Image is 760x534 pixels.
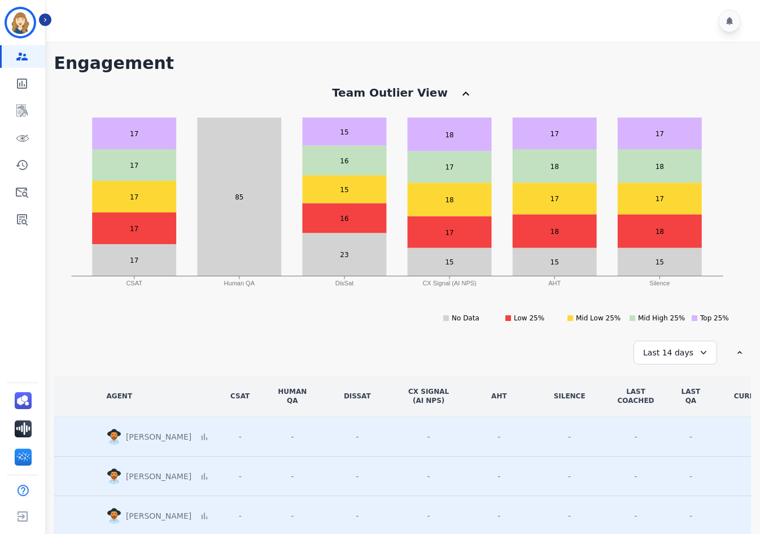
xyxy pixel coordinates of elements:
[550,258,558,266] text: 15
[549,430,591,444] div: -
[682,471,701,482] div: -
[408,430,449,444] div: -
[618,387,654,405] div: LAST COACHED
[107,429,121,445] img: Rounded avatar
[638,314,685,322] text: Mid High 25%
[682,387,701,405] div: LAST QA
[550,163,558,171] text: 18
[514,314,544,322] text: Low 25%
[655,163,663,171] text: 18
[126,510,196,522] p: [PERSON_NAME]
[229,470,251,483] div: -
[477,430,522,444] div: -
[682,510,701,522] div: -
[107,468,121,484] img: Rounded avatar
[334,392,381,401] div: DisSat
[340,157,348,165] text: 16
[549,392,591,401] div: Silence
[549,470,591,483] div: -
[649,280,670,286] text: Silence
[477,392,522,401] div: AHT
[408,387,449,405] div: CX Signal (AI NPS)
[682,431,701,442] div: -
[549,509,591,523] div: -
[445,196,453,204] text: 18
[550,195,558,203] text: 17
[7,9,34,36] img: Bordered avatar
[408,509,449,523] div: -
[340,186,348,194] text: 15
[635,431,637,442] span: -
[278,387,307,405] div: Human QA
[550,130,558,138] text: 17
[107,392,133,401] div: AGENT
[334,470,381,483] div: -
[126,431,196,442] p: [PERSON_NAME]
[445,163,453,171] text: 17
[340,215,348,223] text: 16
[655,130,663,138] text: 17
[126,280,142,286] text: CSAT
[655,195,663,203] text: 17
[634,341,717,364] div: Last 14 days
[332,85,448,101] div: Team Outlier View
[340,251,348,259] text: 23
[422,280,476,286] text: CX Signal (AI NPS)
[655,258,663,266] text: 15
[335,280,353,286] text: DisSat
[278,430,307,444] div: -
[278,470,307,483] div: -
[229,392,251,401] div: CSAT
[445,131,453,139] text: 18
[550,228,558,236] text: 18
[477,509,522,523] div: -
[235,193,243,201] text: 85
[445,258,453,266] text: 15
[452,314,479,322] text: No Data
[130,257,138,264] text: 17
[278,509,307,523] div: -
[655,228,663,236] text: 18
[576,314,621,322] text: Mid Low 25%
[477,470,522,483] div: -
[130,162,138,170] text: 17
[54,53,751,73] h1: Engagement
[229,430,251,444] div: -
[130,193,138,201] text: 17
[334,509,381,523] div: -
[635,510,637,522] span: -
[126,471,196,482] p: [PERSON_NAME]
[635,471,637,482] span: -
[107,508,121,524] img: Rounded avatar
[229,509,251,523] div: -
[334,430,381,444] div: -
[700,314,729,322] text: Top 25%
[340,128,348,136] text: 15
[130,130,138,138] text: 17
[445,229,453,237] text: 17
[548,280,561,286] text: AHT
[224,280,255,286] text: Human QA
[130,225,138,233] text: 17
[408,470,449,483] div: -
